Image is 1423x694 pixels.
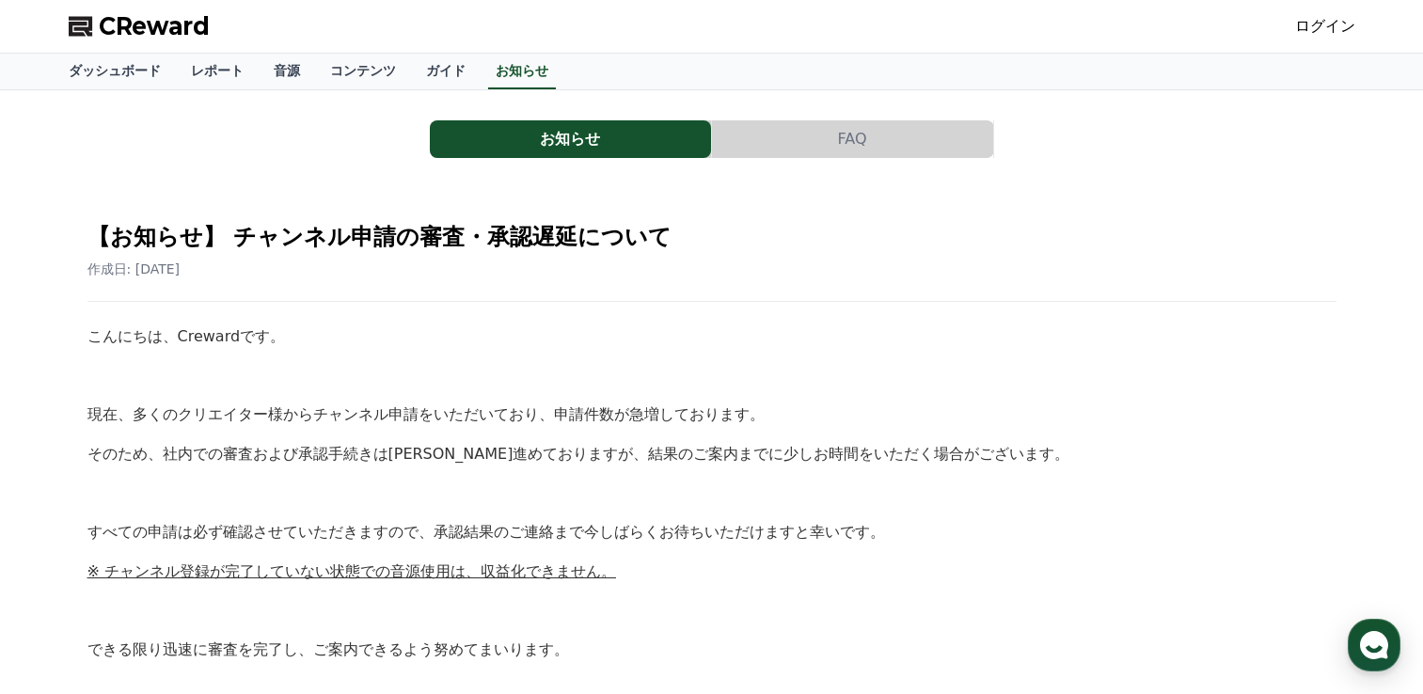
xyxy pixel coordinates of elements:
[87,562,617,580] u: ※ チャンネル登録が完了していない状態での音源使用は、収益化できません。
[87,520,1336,544] p: すべての申請は必ず確認させていただきますので、承認結果のご連絡まで今しばらくお待ちいただけますと幸いです。
[87,324,1336,349] p: こんにちは、Crewardです。
[87,638,1336,662] p: できる限り迅速に審査を完了し、ご案内できるよう努めてまいります。
[712,120,993,158] button: FAQ
[87,402,1336,427] p: 現在、多くのクリエイター様からチャンネル申請をいただいており、申請件数が急増しております。
[69,11,210,41] a: CReward
[488,54,556,89] a: お知らせ
[54,54,176,89] a: ダッシュボード
[430,120,712,158] a: お知らせ
[87,222,1336,252] h2: 【お知らせ】 チャンネル申請の審査・承認遅延について
[1295,15,1355,38] a: ログイン
[411,54,481,89] a: ガイド
[176,54,259,89] a: レポート
[87,261,181,276] span: 作成日: [DATE]
[712,120,994,158] a: FAQ
[430,120,711,158] button: お知らせ
[315,54,411,89] a: コンテンツ
[99,11,210,41] span: CReward
[259,54,315,89] a: 音源
[87,442,1336,466] p: そのため、社内での審査および承認手続きは[PERSON_NAME]進めておりますが、結果のご案内までに少しお時間をいただく場合がございます。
